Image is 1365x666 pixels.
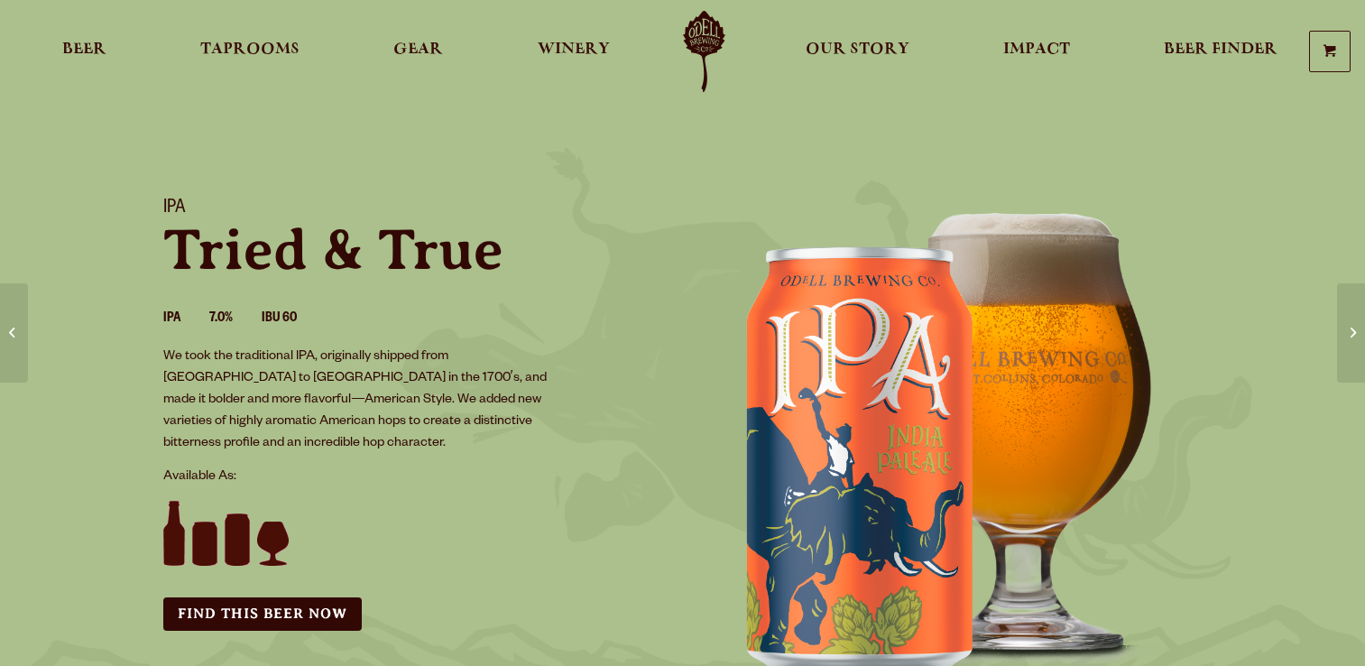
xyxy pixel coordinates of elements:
[163,347,562,455] p: We took the traditional IPA, originally shipped from [GEOGRAPHIC_DATA] to [GEOGRAPHIC_DATA] in th...
[382,11,455,92] a: Gear
[200,42,300,57] span: Taprooms
[526,11,622,92] a: Winery
[806,42,909,57] span: Our Story
[209,308,262,331] li: 7.0%
[62,42,106,57] span: Beer
[51,11,118,92] a: Beer
[794,11,921,92] a: Our Story
[163,308,209,331] li: IPA
[1164,42,1277,57] span: Beer Finder
[393,42,443,57] span: Gear
[538,42,610,57] span: Winery
[163,221,661,279] p: Tried & True
[163,198,661,221] h1: IPA
[189,11,311,92] a: Taprooms
[163,597,362,631] a: Find this Beer Now
[262,308,326,331] li: IBU 60
[991,11,1082,92] a: Impact
[1152,11,1289,92] a: Beer Finder
[163,467,661,488] p: Available As:
[670,11,738,92] a: Odell Home
[1003,42,1070,57] span: Impact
